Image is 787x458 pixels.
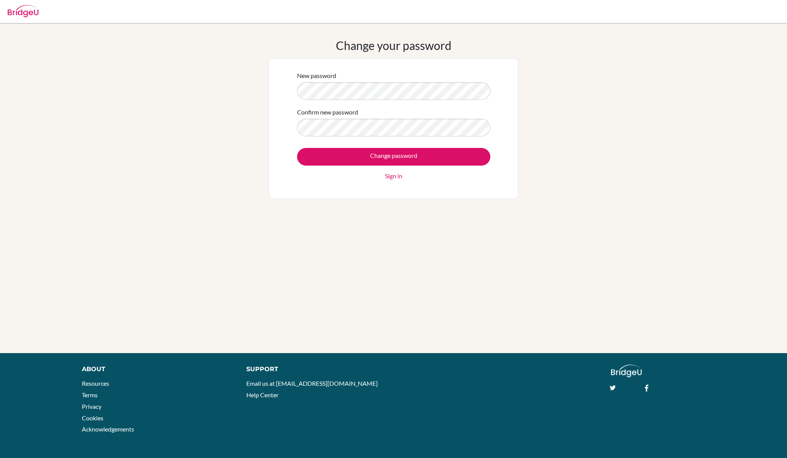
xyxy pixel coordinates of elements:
a: Resources [82,380,109,387]
div: Support [246,365,384,374]
a: Email us at [EMAIL_ADDRESS][DOMAIN_NAME] [246,380,378,387]
div: About [82,365,229,374]
a: Acknowledgements [82,425,134,433]
a: Privacy [82,403,101,410]
label: New password [297,71,336,80]
img: logo_white@2x-f4f0deed5e89b7ecb1c2cc34c3e3d731f90f0f143d5ea2071677605dd97b5244.png [611,365,642,377]
h1: Change your password [336,38,452,52]
a: Cookies [82,414,103,421]
a: Terms [82,391,98,398]
img: Bridge-U [8,5,38,17]
input: Change password [297,148,490,166]
a: Sign in [385,171,402,181]
label: Confirm new password [297,108,358,117]
a: Help Center [246,391,279,398]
